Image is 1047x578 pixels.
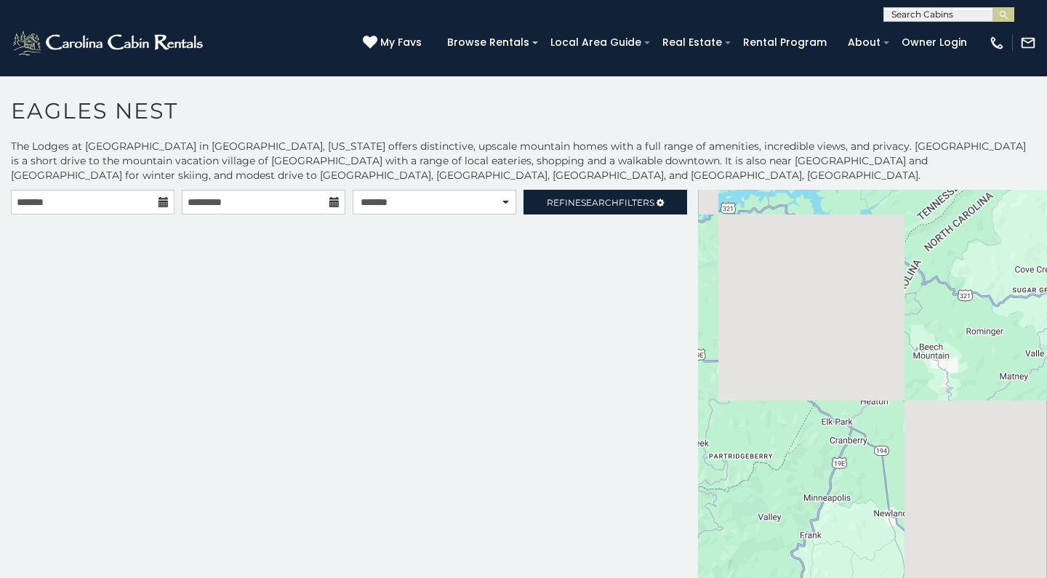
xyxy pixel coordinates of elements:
a: Rental Program [736,31,834,54]
img: White-1-2.png [11,28,207,57]
a: About [841,31,888,54]
img: mail-regular-white.png [1020,35,1036,51]
a: Real Estate [655,31,729,54]
a: Browse Rentals [440,31,537,54]
span: My Favs [380,35,422,50]
a: Local Area Guide [543,31,649,54]
span: Search [581,197,619,208]
a: RefineSearchFilters [523,190,687,214]
img: phone-regular-white.png [989,35,1005,51]
span: Refine Filters [547,197,654,208]
a: My Favs [363,35,425,51]
a: Owner Login [894,31,974,54]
